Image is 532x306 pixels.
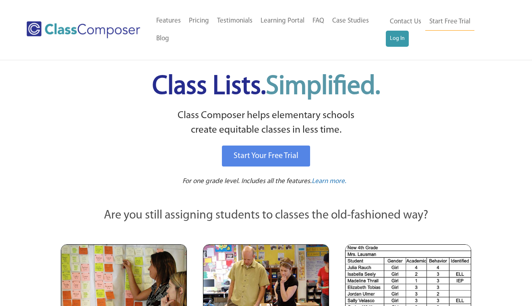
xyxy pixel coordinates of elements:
span: Start Your Free Trial [234,152,298,160]
img: Class Composer [27,21,140,38]
a: Blog [152,30,173,48]
p: Are you still assigning students to classes the old-fashioned way? [61,207,472,225]
span: Class Lists. [152,74,380,100]
a: Learn more. [312,177,346,187]
a: Log In [386,31,409,47]
nav: Header Menu [386,13,499,47]
span: Learn more. [312,178,346,185]
a: Start Free Trial [425,13,474,31]
a: Pricing [185,12,213,30]
a: Features [152,12,185,30]
a: Case Studies [328,12,373,30]
a: Start Your Free Trial [222,146,310,167]
nav: Header Menu [152,12,385,48]
a: FAQ [308,12,328,30]
span: Simplified. [266,74,380,100]
span: For one grade level. Includes all the features. [182,178,312,185]
a: Learning Portal [257,12,308,30]
a: Contact Us [386,13,425,31]
a: Testimonials [213,12,257,30]
p: Class Composer helps elementary schools create equitable classes in less time. [60,108,473,138]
